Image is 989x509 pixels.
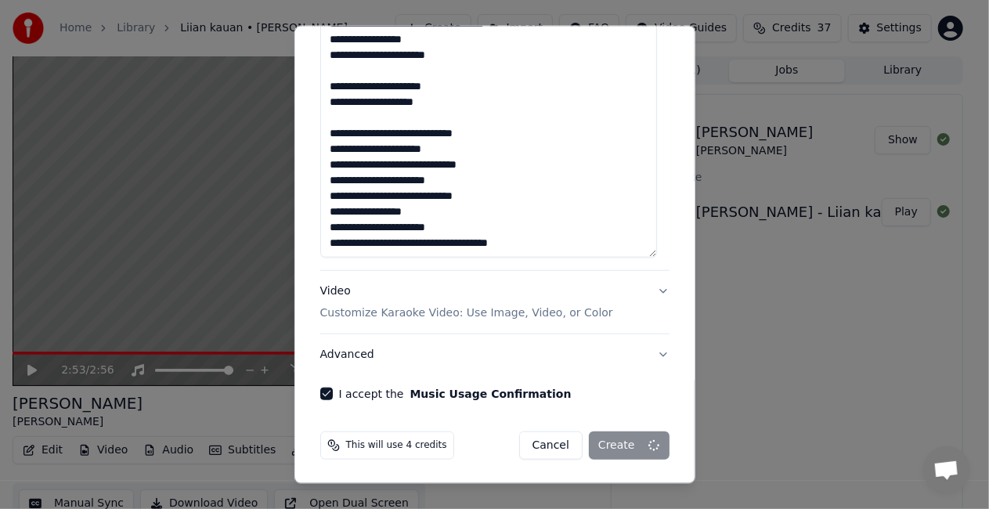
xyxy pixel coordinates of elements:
[320,334,670,374] button: Advanced
[346,439,447,451] span: This will use 4 credits
[320,270,670,333] button: VideoCustomize Karaoke Video: Use Image, Video, or Color
[339,388,572,399] label: I accept the
[519,431,583,459] button: Cancel
[320,283,613,320] div: Video
[320,305,613,320] p: Customize Karaoke Video: Use Image, Video, or Color
[410,388,571,399] button: I accept the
